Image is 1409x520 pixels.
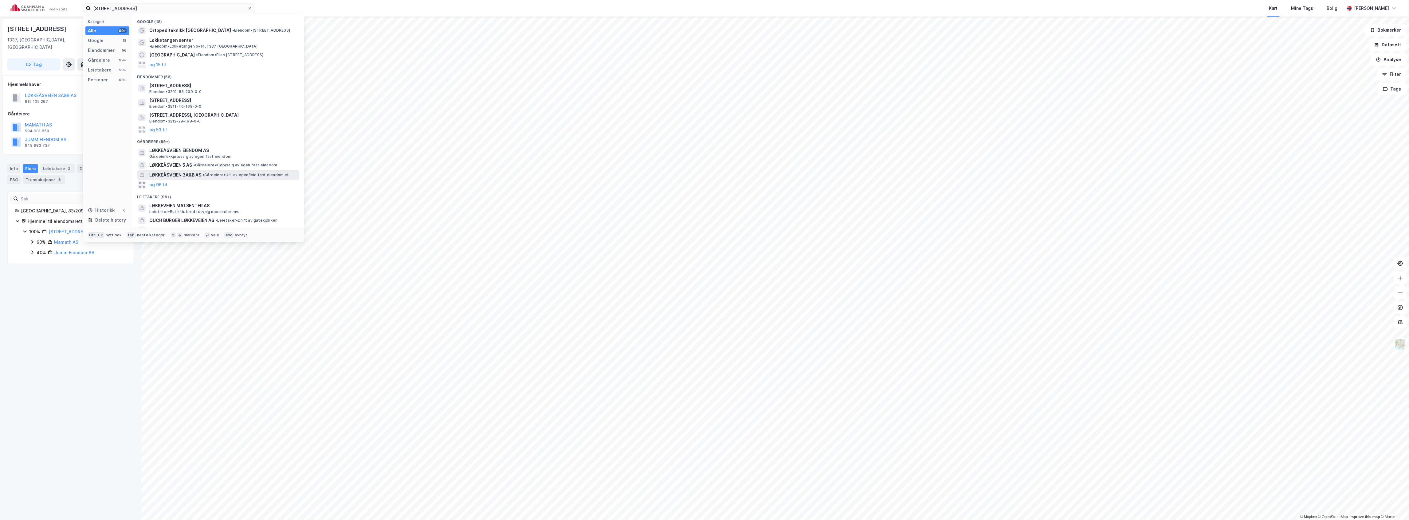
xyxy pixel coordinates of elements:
[149,217,214,224] span: OUCH BURGER LØKKEVEIEN AS
[132,70,304,81] div: Eiendommer (56)
[149,104,202,109] span: Eiendom • 3911-40-168-0-0
[149,181,167,188] button: og 96 til
[29,228,40,235] div: 100%
[149,82,297,89] span: [STREET_ADDRESS]
[149,44,257,49] span: Eiendom • Løkketangen 6-14, 1337 [GEOGRAPHIC_DATA]
[7,175,21,184] div: ESG
[215,218,217,223] span: •
[7,36,86,51] div: 1337, [GEOGRAPHIC_DATA], [GEOGRAPHIC_DATA]
[1350,515,1380,519] a: Improve this map
[88,37,104,44] div: Google
[149,27,231,34] span: Ortopediteknikk [GEOGRAPHIC_DATA]
[202,173,204,177] span: •
[106,233,122,238] div: nytt søk
[23,175,65,184] div: Transaksjoner
[215,218,277,223] span: Leietaker • Drift av gatekjøkken
[49,229,97,234] a: [STREET_ADDRESS] AS
[88,232,104,238] div: Ctrl + k
[37,249,46,256] div: 40%
[149,209,239,214] span: Leietaker • Butikkh. bredt utvalg nær.midler mv.
[235,233,247,238] div: avbryt
[54,250,94,255] a: Jumm Eiendom AS
[118,77,127,82] div: 99+
[95,216,126,224] div: Delete history
[149,154,231,159] span: Gårdeiere • Kjøp/salg av egen fast eiendom
[1378,491,1409,520] iframe: Chat Widget
[23,164,38,173] div: Eiere
[1369,39,1407,51] button: Datasett
[57,177,63,183] div: 6
[149,227,165,234] span: JAB AS
[88,19,129,24] div: Kategori
[122,208,127,213] div: 0
[122,48,127,53] div: 56
[88,66,112,74] div: Leietakere
[224,232,234,238] div: esc
[132,14,304,25] div: Google (18)
[184,233,200,238] div: markere
[149,37,193,44] span: Løkketangen senter
[8,110,134,118] div: Gårdeiere
[21,207,126,215] div: [GEOGRAPHIC_DATA], 83/209
[149,97,297,104] span: [STREET_ADDRESS]
[149,147,297,154] span: LØKKEÅSVEIEN EIENDOM AS
[211,233,219,238] div: velg
[54,239,78,245] a: Mamath AS
[1371,53,1407,66] button: Analyse
[149,61,166,68] button: og 15 til
[137,233,166,238] div: neste kategori
[132,190,304,201] div: Leietakere (99+)
[7,58,60,71] button: Tag
[1377,68,1407,80] button: Filter
[1378,491,1409,520] div: Kontrollprogram for chat
[149,44,151,49] span: •
[132,134,304,146] div: Gårdeiere (99+)
[1327,5,1338,12] div: Bolig
[1395,339,1406,350] img: Z
[193,163,195,167] span: •
[127,232,136,238] div: tab
[88,76,108,83] div: Personer
[118,58,127,63] div: 99+
[1318,515,1348,519] a: OpenStreetMap
[149,111,297,119] span: [STREET_ADDRESS], [GEOGRAPHIC_DATA]
[88,56,110,64] div: Gårdeiere
[149,171,201,179] span: LØKKEÅSVEIEN 3A&B AS
[18,194,85,203] input: Søk
[25,129,49,134] div: 994 901 850
[66,165,72,172] div: 2
[118,68,127,72] div: 99+
[88,207,115,214] div: Historikk
[1300,515,1317,519] a: Mapbox
[1291,5,1313,12] div: Mine Tags
[25,99,48,104] div: 915 105 297
[8,81,134,88] div: Hjemmelshaver
[28,218,126,225] div: Hjemmel til eiendomsrett
[149,51,195,59] span: [GEOGRAPHIC_DATA]
[149,161,192,169] span: LØKKEÅSVEIEN 5 AS
[10,4,68,13] img: cushman-wakefield-realkapital-logo.202ea83816669bd177139c58696a8fa1.svg
[196,52,263,57] span: Eiendom • Elias [STREET_ADDRESS]
[202,173,289,177] span: Gårdeiere • Utl. av egen/leid fast eiendom el.
[41,164,75,173] div: Leietakere
[7,164,20,173] div: Info
[196,52,198,57] span: •
[232,28,234,33] span: •
[91,4,247,13] input: Søk på adresse, matrikkel, gårdeiere, leietakere eller personer
[232,28,290,33] span: Eiendom • [STREET_ADDRESS]
[37,239,46,246] div: 60%
[77,164,100,173] div: Datasett
[1378,83,1407,95] button: Tags
[149,202,297,209] span: LØKKEVEIEN MATSENTER AS
[7,24,68,34] div: [STREET_ADDRESS]
[149,89,202,94] span: Eiendom • 3201-83-209-0-0
[193,163,277,168] span: Gårdeiere • Kjøp/salg av egen fast eiendom
[122,38,127,43] div: 18
[25,143,50,148] div: 948 983 737
[149,126,167,133] button: og 53 til
[1269,5,1278,12] div: Kart
[149,119,201,124] span: Eiendom • 3212-29-198-0-0
[1354,5,1389,12] div: [PERSON_NAME]
[88,47,115,54] div: Eiendommer
[1365,24,1407,36] button: Bokmerker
